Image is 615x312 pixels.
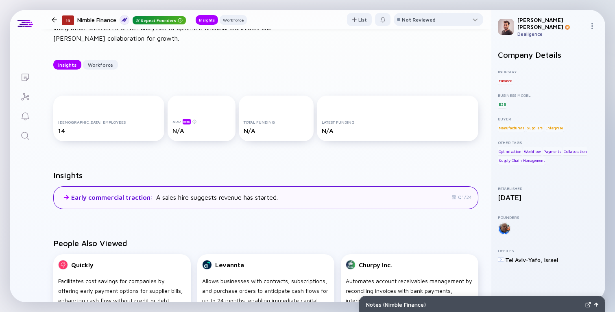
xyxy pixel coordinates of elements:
div: A sales hire suggests revenue has started. [71,194,278,201]
div: Payments [543,147,562,155]
button: Insights [53,60,81,70]
div: Established [498,186,599,191]
div: Levannta [215,261,244,268]
div: ARR [172,118,230,124]
div: Other Tags [498,140,599,145]
div: Finance [498,76,512,85]
div: Business Model [498,93,599,98]
img: Gil Profile Picture [498,19,514,35]
img: Menu [589,23,595,29]
div: Israel [544,256,558,263]
div: Supply Chain Management [498,157,545,165]
a: Reminders [10,106,40,125]
div: Repeat Founders [133,16,186,24]
div: Total Funding [244,120,309,124]
div: [DATE] [498,193,599,202]
div: beta [183,119,191,124]
div: Suppliers [526,124,543,132]
button: List [347,13,372,26]
div: Manufacturers [498,124,525,132]
div: Workflow [523,147,541,155]
h2: Company Details [498,50,599,59]
div: Insights [53,59,81,71]
div: Churpy Inc. [359,261,392,268]
div: Optimization [498,147,522,155]
div: Enterprise [545,124,564,132]
div: N/A [172,127,230,134]
div: Q1/24 [451,194,472,200]
img: Open Notes [594,303,598,307]
div: [DEMOGRAPHIC_DATA] Employees [58,120,159,124]
button: Workforce [220,15,247,25]
div: Nimble Finance [77,15,186,25]
div: Founders [498,215,599,220]
button: Insights [196,15,218,25]
a: Search [10,125,40,145]
div: [PERSON_NAME] [PERSON_NAME] [517,16,586,30]
div: Buyer [498,116,599,121]
span: Early commercial traction : [71,194,155,201]
a: Investor Map [10,86,40,106]
div: Not Reviewed [402,17,436,23]
div: Quickly [71,261,94,268]
div: Latest Funding [322,120,473,124]
div: Dealigence [517,31,586,37]
div: N/A [244,127,309,134]
div: N/A [322,127,473,134]
img: Expand Notes [585,302,591,308]
div: Collaboration [563,147,587,155]
button: Workforce [83,60,118,70]
div: Offices [498,248,599,253]
div: Workforce [83,59,118,71]
h2: People Also Viewed [53,238,478,248]
div: Tel Aviv-Yafo , [505,256,543,263]
h2: Insights [53,170,83,180]
div: 14 [58,127,159,134]
div: B2B [498,100,506,108]
div: Workforce [220,16,247,24]
div: 19 [62,15,74,25]
img: Israel Flag [498,257,504,262]
a: Lists [10,67,40,86]
div: Notes ( Nimble Finance ) [366,301,582,308]
div: Insights [196,16,218,24]
div: Industry [498,69,599,74]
